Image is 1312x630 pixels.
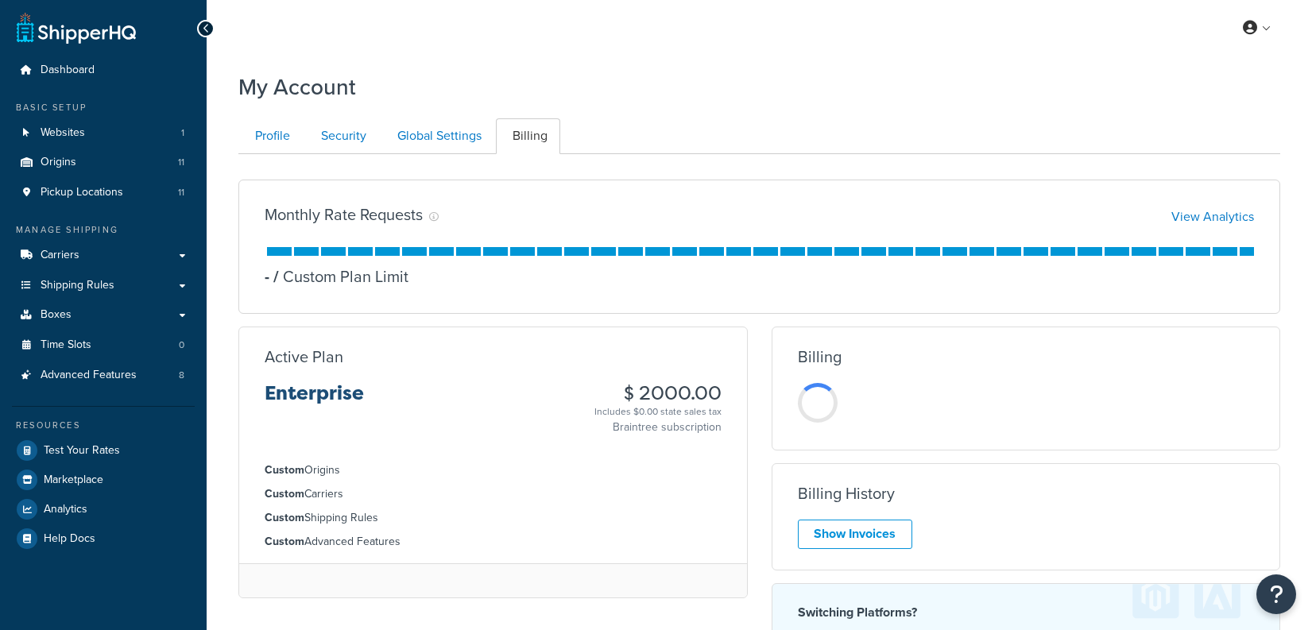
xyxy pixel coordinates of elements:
h3: $ 2000.00 [594,383,722,404]
span: Test Your Rates [44,444,120,458]
span: 11 [178,186,184,199]
button: Open Resource Center [1256,574,1296,614]
a: Global Settings [381,118,494,154]
span: 8 [179,369,184,382]
a: Security [304,118,379,154]
span: Pickup Locations [41,186,123,199]
p: - [265,265,269,288]
strong: Custom [265,509,304,526]
a: Help Docs [12,524,195,553]
span: Dashboard [41,64,95,77]
a: Show Invoices [798,520,912,549]
div: Basic Setup [12,101,195,114]
a: Pickup Locations 11 [12,178,195,207]
span: Origins [41,156,76,169]
strong: Custom [265,462,304,478]
a: Profile [238,118,303,154]
span: Help Docs [44,532,95,546]
a: Carriers [12,241,195,270]
p: Braintree subscription [594,419,722,435]
span: 1 [181,126,184,140]
li: Pickup Locations [12,178,195,207]
div: Manage Shipping [12,223,195,237]
li: Shipping Rules [265,509,722,527]
a: Dashboard [12,56,195,85]
span: 0 [179,338,184,352]
strong: Custom [265,533,304,550]
a: Advanced Features 8 [12,361,195,390]
span: / [273,265,279,288]
a: Test Your Rates [12,436,195,465]
span: Boxes [41,308,72,322]
a: Boxes [12,300,195,330]
h3: Monthly Rate Requests [265,206,423,223]
a: Websites 1 [12,118,195,148]
div: Resources [12,419,195,432]
a: Time Slots 0 [12,330,195,360]
a: Marketplace [12,466,195,494]
div: Includes $0.00 state sales tax [594,404,722,419]
h3: Enterprise [265,383,364,416]
h3: Billing [798,348,842,365]
span: Advanced Features [41,369,137,382]
li: Origins [265,462,722,479]
li: Advanced Features [12,361,195,390]
h1: My Account [238,72,356,102]
li: Origins [12,148,195,177]
a: Billing [496,118,560,154]
span: Carriers [41,249,79,262]
h3: Billing History [798,485,895,502]
li: Advanced Features [265,533,722,551]
a: ShipperHQ Home [17,12,136,44]
span: Analytics [44,503,87,516]
a: View Analytics [1171,207,1254,226]
a: Analytics [12,495,195,524]
span: Shipping Rules [41,279,114,292]
li: Time Slots [12,330,195,360]
p: Custom Plan Limit [269,265,408,288]
h3: Active Plan [265,348,343,365]
span: 11 [178,156,184,169]
span: Marketplace [44,473,103,487]
a: Shipping Rules [12,271,195,300]
strong: Custom [265,485,304,502]
span: Time Slots [41,338,91,352]
li: Websites [12,118,195,148]
li: Carriers [265,485,722,503]
a: Origins 11 [12,148,195,177]
span: Websites [41,126,85,140]
h4: Switching Platforms? [798,603,1255,622]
